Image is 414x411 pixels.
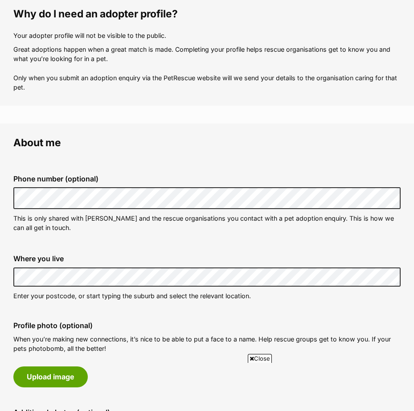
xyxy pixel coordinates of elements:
[13,214,401,233] p: This is only shared with [PERSON_NAME] and the rescue organisations you contact with a pet adopti...
[13,321,401,329] label: Profile photo (optional)
[13,31,401,40] p: Your adopter profile will not be visible to the public.
[45,366,369,407] iframe: Advertisement
[13,291,401,300] p: Enter your postcode, or start typing the suburb and select the relevant location.
[248,354,272,363] span: Close
[13,45,401,92] p: Great adoptions happen when a great match is made. Completing your profile helps rescue organisat...
[13,334,401,353] p: When you’re making new connections, it’s nice to be able to put a face to a name. Help rescue gro...
[13,175,401,183] label: Phone number (optional)
[13,137,401,148] legend: About me
[13,366,88,387] button: Upload image
[13,8,401,20] legend: Why do I need an adopter profile?
[13,255,401,263] label: Where you live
